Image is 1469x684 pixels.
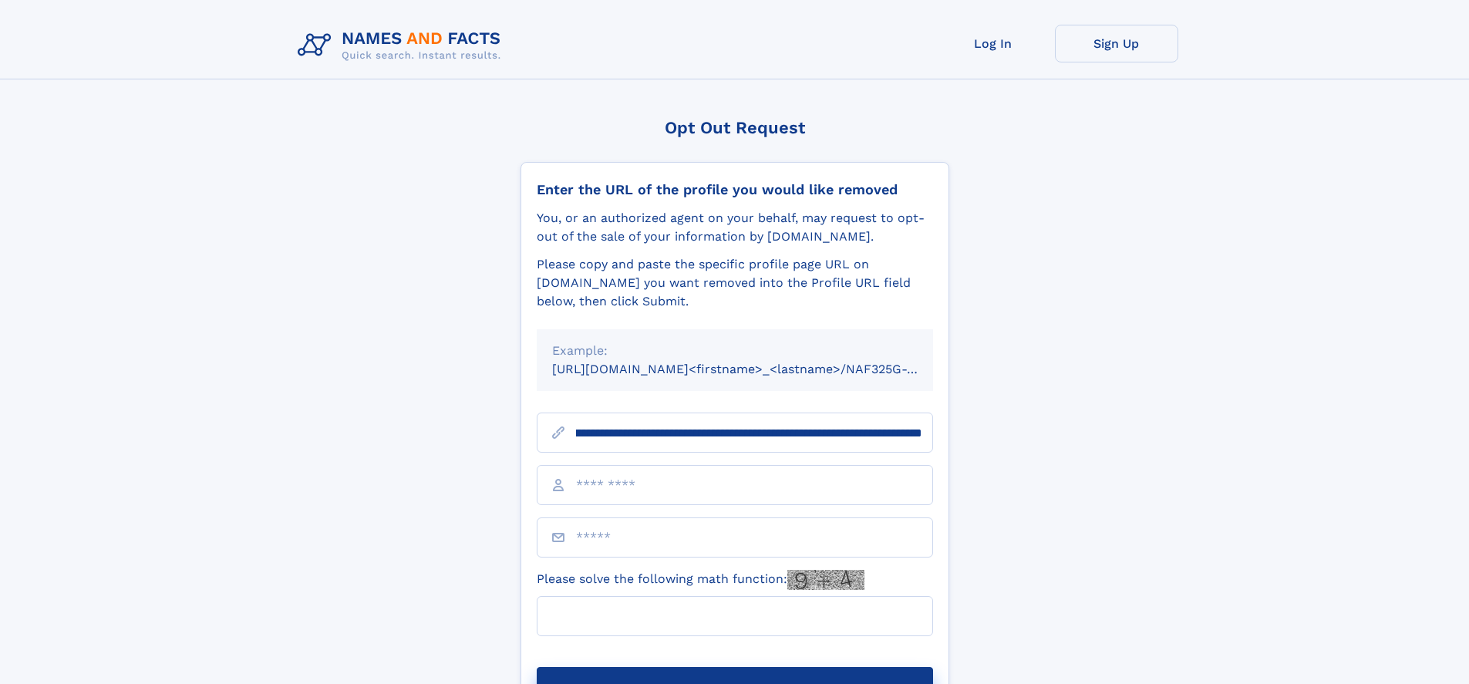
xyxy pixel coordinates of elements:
[291,25,514,66] img: Logo Names and Facts
[537,255,933,311] div: Please copy and paste the specific profile page URL on [DOMAIN_NAME] you want removed into the Pr...
[1055,25,1178,62] a: Sign Up
[932,25,1055,62] a: Log In
[537,209,933,246] div: You, or an authorized agent on your behalf, may request to opt-out of the sale of your informatio...
[537,181,933,198] div: Enter the URL of the profile you would like removed
[552,342,918,360] div: Example:
[521,118,949,137] div: Opt Out Request
[537,570,864,590] label: Please solve the following math function:
[552,362,962,376] small: [URL][DOMAIN_NAME]<firstname>_<lastname>/NAF325G-xxxxxxxx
